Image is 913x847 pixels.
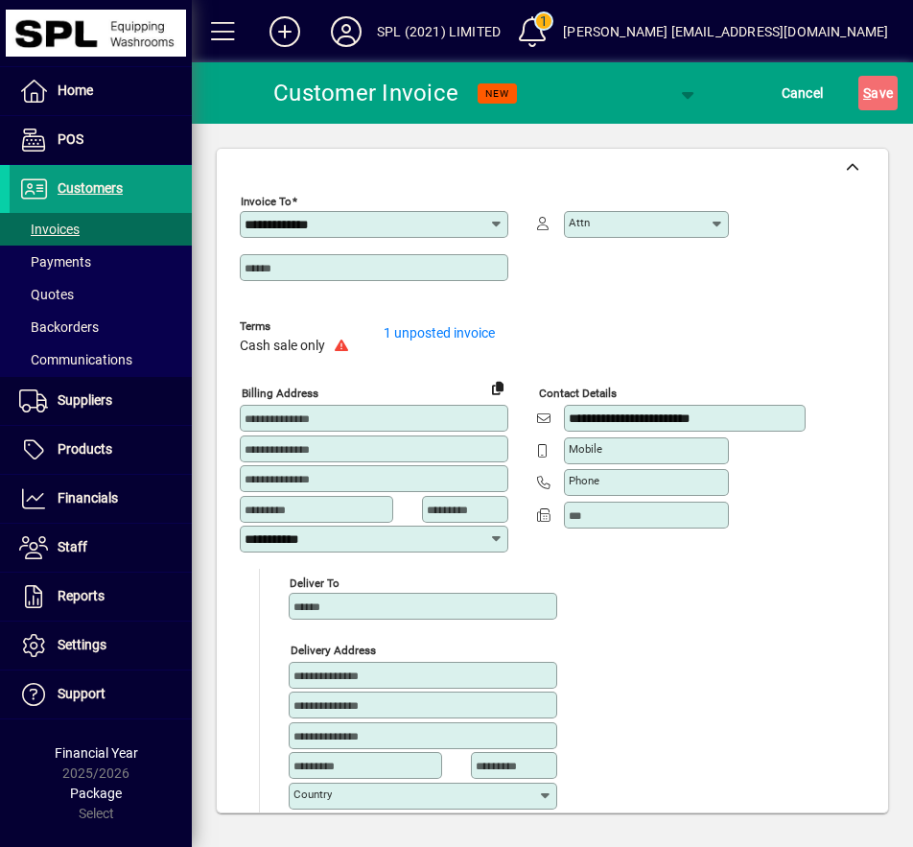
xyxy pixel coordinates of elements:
[10,246,192,278] a: Payments
[290,576,339,589] mat-label: Deliver To
[569,442,602,456] mat-label: Mobile
[10,278,192,311] a: Quotes
[241,195,292,208] mat-label: Invoice To
[10,116,192,164] a: POS
[10,377,192,425] a: Suppliers
[273,78,458,108] div: Customer Invoice
[58,180,123,196] span: Customers
[254,14,316,49] button: Add
[482,372,513,403] button: Copy to Delivery address
[569,216,590,229] mat-label: Attn
[58,82,93,98] span: Home
[10,622,192,670] a: Settings
[70,786,122,801] span: Package
[58,588,105,603] span: Reports
[316,14,377,49] button: Profile
[58,392,112,408] span: Suppliers
[19,222,80,237] span: Invoices
[58,637,106,652] span: Settings
[19,352,132,367] span: Communications
[10,426,192,474] a: Products
[384,325,495,341] a: 1 unposted invoice
[55,745,138,761] span: Financial Year
[58,441,112,457] span: Products
[569,474,599,487] mat-label: Phone
[10,573,192,621] a: Reports
[863,85,871,101] span: S
[10,213,192,246] a: Invoices
[485,87,509,100] span: NEW
[10,475,192,523] a: Financials
[293,788,332,801] mat-label: Country
[858,76,898,110] button: Save
[10,311,192,343] a: Backorders
[10,524,192,572] a: Staff
[58,131,83,147] span: POS
[10,671,192,718] a: Support
[58,490,118,506] span: Financials
[19,319,99,335] span: Backorders
[240,339,325,354] span: Cash sale only
[19,254,91,270] span: Payments
[10,343,192,376] a: Communications
[240,320,355,333] span: Terms
[782,78,824,108] span: Cancel
[863,78,893,108] span: ave
[563,16,888,47] div: [PERSON_NAME] [EMAIL_ADDRESS][DOMAIN_NAME]
[58,686,105,701] span: Support
[10,67,192,115] a: Home
[19,287,74,302] span: Quotes
[377,16,501,47] div: SPL (2021) LIMITED
[58,539,87,554] span: Staff
[777,76,829,110] button: Cancel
